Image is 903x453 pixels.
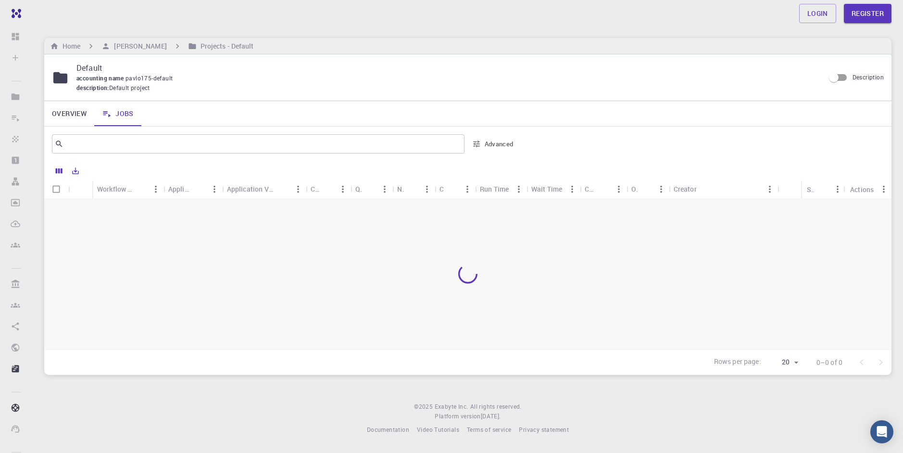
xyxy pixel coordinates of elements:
[435,402,468,410] span: Exabyte Inc.
[76,74,125,82] span: accounting name
[109,83,150,93] span: Default project
[762,181,778,197] button: Menu
[148,181,163,197] button: Menu
[419,181,435,197] button: Menu
[475,180,527,198] div: Run Time
[362,181,377,197] button: Sort
[392,180,435,198] div: Nodes
[850,180,874,199] div: Actions
[627,180,669,198] div: Owner
[97,180,133,198] div: Workflow Name
[76,62,817,74] p: Default
[191,181,207,197] button: Sort
[439,180,444,198] div: Cores
[481,412,501,420] span: [DATE] .
[68,180,92,199] div: Icon
[468,136,518,152] button: Advanced
[765,355,801,369] div: 20
[585,180,596,198] div: Created
[290,181,306,197] button: Menu
[519,426,569,433] span: Privacy statement
[435,402,468,412] a: Exabyte Inc.
[367,426,409,433] span: Documentation
[870,420,893,443] div: Open Intercom Messenger
[519,425,569,435] a: Privacy statement
[845,180,891,199] div: Actions
[638,181,653,197] button: Sort
[417,426,459,433] span: Video Tutorials
[674,180,697,198] div: Creator
[44,101,94,126] a: Overview
[222,180,306,198] div: Application Version
[435,180,475,198] div: Cores
[163,180,222,198] div: Application
[480,180,509,198] div: Run Time
[802,180,845,199] div: Status
[355,180,362,198] div: Queue
[133,181,148,197] button: Sort
[531,180,562,198] div: Wait Time
[404,181,419,197] button: Sort
[377,181,392,197] button: Menu
[94,101,141,126] a: Jobs
[830,181,845,197] button: Menu
[110,41,166,52] h6: [PERSON_NAME]
[320,181,335,197] button: Sort
[227,180,275,198] div: Application Version
[669,180,778,198] div: Creator
[125,74,176,82] span: pavlo175-default
[564,181,580,197] button: Menu
[197,41,254,52] h6: Projects - Default
[48,41,256,52] nav: breadcrumb
[275,181,290,197] button: Sort
[580,180,627,198] div: Created
[816,358,842,367] p: 0–0 of 0
[414,402,434,412] span: © 2025
[611,181,627,197] button: Menu
[853,73,884,81] span: Description
[527,180,580,198] div: Wait Time
[876,181,891,197] button: Menu
[481,412,501,421] a: [DATE].
[697,181,712,197] button: Sort
[596,181,611,197] button: Sort
[207,181,222,197] button: Menu
[168,180,191,198] div: Application
[311,180,320,198] div: Cluster
[714,357,761,368] p: Rows per page:
[8,9,21,18] img: logo
[51,163,67,179] button: Columns
[397,180,404,198] div: Nodes
[59,41,80,52] h6: Home
[367,425,409,435] a: Documentation
[417,425,459,435] a: Video Tutorials
[335,181,351,197] button: Menu
[467,426,511,433] span: Terms of service
[653,181,669,197] button: Menu
[306,180,351,198] div: Cluster
[67,163,84,179] button: Export
[631,180,638,198] div: Owner
[470,402,522,412] span: All rights reserved.
[92,180,163,198] div: Workflow Name
[460,181,475,197] button: Menu
[435,412,480,421] span: Platform version
[799,4,836,23] a: Login
[815,181,830,197] button: Sort
[807,180,815,199] div: Status
[467,425,511,435] a: Terms of service
[511,181,527,197] button: Menu
[444,181,460,197] button: Sort
[351,180,393,198] div: Queue
[844,4,891,23] a: Register
[76,83,109,93] span: description :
